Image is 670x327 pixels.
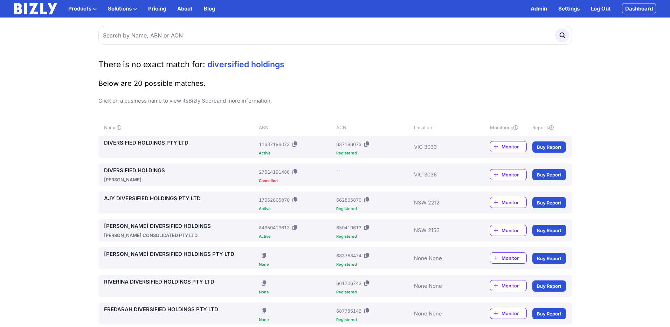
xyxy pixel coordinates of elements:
a: Monitor [490,225,527,236]
a: Admin [531,5,547,13]
div: 683758474 [336,252,361,259]
a: Buy Report [532,197,566,208]
div: [PERSON_NAME] CONSOLIDATED PTY LTD [104,232,256,239]
a: AJY DIVERSIFIED HOLDINGS PTY LTD [104,194,256,203]
span: Below are 20 possible matches. [98,79,206,88]
div: 27514191488 [259,168,290,175]
button: Products [68,5,97,13]
div: [PERSON_NAME] [104,176,256,183]
a: Monitor [490,308,527,319]
div: None [259,290,333,294]
div: Registered [336,235,411,238]
div: Registered [336,207,411,211]
a: Blog [204,5,215,13]
div: Active [259,207,333,211]
a: Buy Report [532,169,566,180]
div: None [259,263,333,266]
a: Monitor [490,252,527,264]
div: Name [104,124,256,131]
div: NSW 2153 [414,222,469,239]
a: Monitor [490,280,527,291]
div: 687785146 [336,307,361,314]
div: None [259,318,333,322]
a: Log Out [591,5,611,13]
a: [PERSON_NAME] DIVERSIFIED HOLDINGS PTY LTD [104,250,256,258]
a: Pricing [148,5,166,13]
div: ACN [336,124,411,131]
a: Buy Report [532,308,566,319]
a: FREDARAH DIVERSIFIED HOLDINGS PTY LTD [104,305,256,314]
div: 11637196073 [259,141,290,148]
div: ABN [259,124,333,131]
span: Monitor [502,310,526,317]
a: DIVERSIFIED HOLDINGS [104,166,256,175]
div: 17662805870 [259,196,290,203]
div: VIC 3036 [414,166,469,183]
a: Settings [558,5,580,13]
div: Active [259,235,333,238]
div: 662805870 [336,196,361,203]
div: 650419613 [336,224,361,231]
a: DIVERSIFIED HOLDINGS PTY LTD [104,139,256,147]
a: Buy Report [532,225,566,236]
div: Registered [336,318,411,322]
span: diversified holdings [207,60,284,69]
div: VIC 3033 [414,139,469,155]
a: Dashboard [622,3,656,14]
div: Cancelled [259,179,333,183]
a: Buy Report [532,141,566,153]
span: Monitor [502,227,526,234]
div: Active [259,151,333,155]
a: RIVERINA DIVERSIFIED HOLDINGS PTY LTD [104,278,256,286]
span: Monitor [502,143,526,150]
a: Monitor [490,169,527,180]
div: Registered [336,290,411,294]
div: 637196073 [336,141,361,148]
div: 661706743 [336,280,361,287]
div: None None [414,305,469,322]
a: Buy Report [532,253,566,264]
div: None None [414,278,469,294]
p: Click on a business name to view its and more information. [98,97,572,105]
div: Registered [336,263,411,266]
span: Monitor [502,171,526,178]
span: Monitor [502,255,526,262]
div: -- [336,166,340,173]
span: Monitor [502,282,526,289]
div: Reports [532,124,566,131]
a: Monitor [490,197,527,208]
button: Solutions [108,5,137,13]
a: Buy Report [532,280,566,292]
a: [PERSON_NAME] DIVERSIFIED HOLDINGS [104,222,256,230]
a: Bizly Score [188,97,217,104]
a: About [177,5,193,13]
div: None None [414,250,469,266]
a: Monitor [490,141,527,152]
span: There is no exact match for: [98,60,205,69]
span: Monitor [502,199,526,206]
div: NSW 2212 [414,194,469,211]
div: Monitoring [490,124,527,131]
div: Registered [336,151,411,155]
div: 84650419613 [259,224,290,231]
div: Location [414,124,469,131]
input: Search by Name, ABN or ACN [98,26,572,45]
